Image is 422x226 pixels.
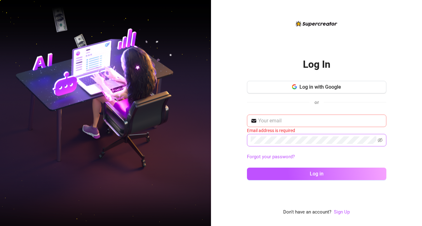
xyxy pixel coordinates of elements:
[247,153,386,161] a: Forgot your password?
[258,117,383,125] input: Your email
[296,21,337,27] img: logo-BBDzfeDw.svg
[378,138,383,143] span: eye-invisible
[247,127,386,134] div: Email address is required
[310,171,324,177] span: Log in
[334,209,350,216] a: Sign Up
[283,209,331,216] span: Don't have an account?
[247,168,386,180] button: Log in
[303,58,330,71] h2: Log In
[247,81,386,93] button: Log in with Google
[247,154,295,160] a: Forgot your password?
[299,84,341,90] span: Log in with Google
[314,100,319,105] span: or
[334,209,350,215] a: Sign Up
